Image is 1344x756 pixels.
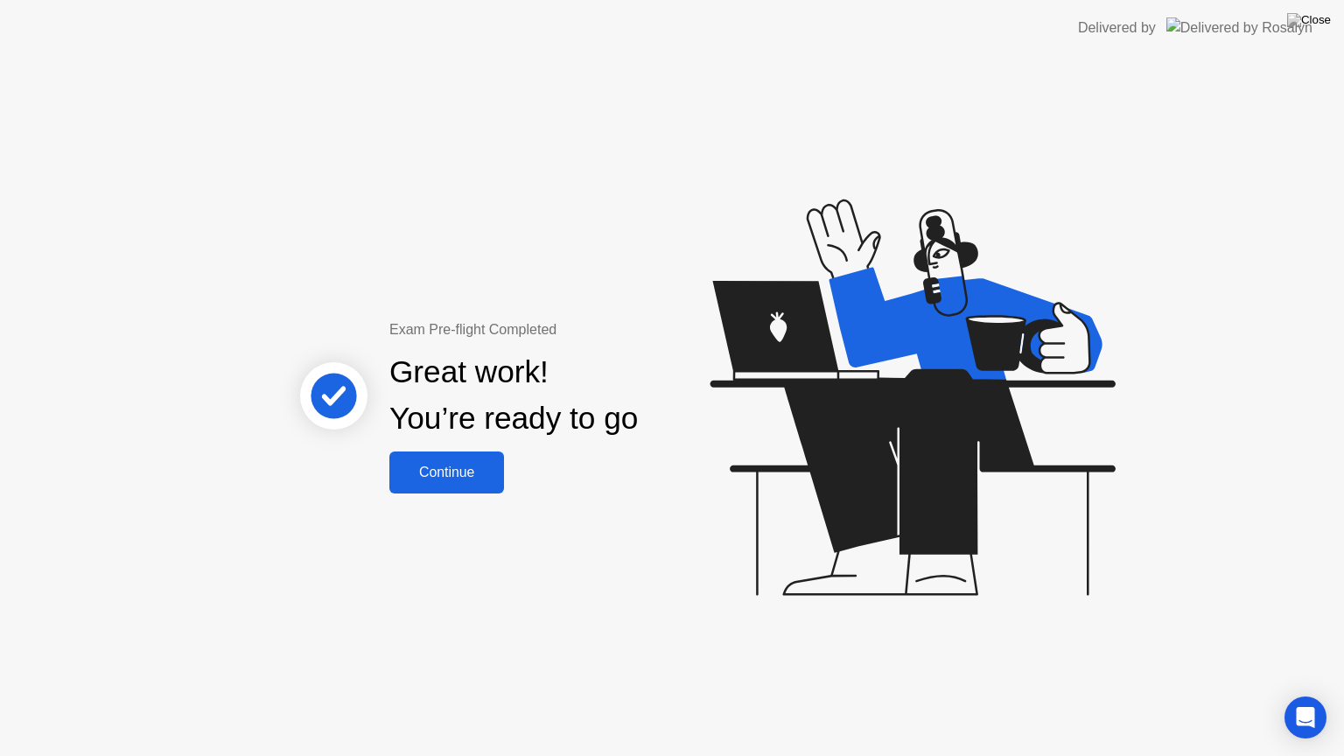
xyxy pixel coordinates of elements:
[1287,13,1331,27] img: Close
[389,319,751,340] div: Exam Pre-flight Completed
[1078,17,1156,38] div: Delivered by
[395,465,499,480] div: Continue
[1166,17,1312,38] img: Delivered by Rosalyn
[389,349,638,442] div: Great work! You’re ready to go
[389,451,504,493] button: Continue
[1284,696,1326,738] div: Open Intercom Messenger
